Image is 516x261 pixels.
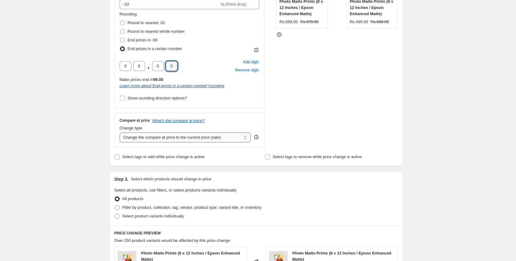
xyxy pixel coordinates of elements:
[114,231,398,236] h6: PRICE CHANGE PREVIEW
[242,58,259,66] button: Add placeholder
[120,77,164,82] span: Make prices end in
[122,154,205,159] span: Select tags to add while price change is active
[350,19,368,24] span: Rs.499.00
[120,61,131,71] input: ﹡
[153,77,164,82] b: 99.00
[122,205,262,210] span: Filter by product, collection, tag, vendor, product type, variant title, or inventory
[152,118,205,123] button: What's the compare at price?
[147,61,150,71] span: .
[114,188,237,192] span: Select all products, use filters, or select products variants individually
[122,214,184,218] span: Select product variants individually
[152,61,164,71] input: ﹡
[114,176,129,182] h2: Step 3.
[243,59,258,65] span: Add digit
[234,66,259,74] button: Remove placeholder
[253,134,259,140] div: help
[122,196,143,201] span: All products
[120,83,224,88] a: Learn more about"End prices in a certain number"rounding
[128,38,158,42] span: End prices in .99
[235,67,258,73] span: Remove digit
[221,2,246,6] span: % (Price drop)
[120,12,137,16] span: Rounding
[128,96,187,100] span: Show rounding direction options?
[131,176,211,182] p: Select which products should change in price
[300,19,318,24] span: Rs.979.00
[133,61,145,71] input: ﹡
[128,46,182,51] span: End prices in a certain number
[273,154,362,159] span: Select tags to remove while price change is active
[114,238,231,243] span: Over 250 product variants would be affected by this price change:
[120,118,150,123] h3: Compare at price
[166,61,177,71] input: ﹡
[279,19,298,24] span: Rs.699.00
[128,29,185,34] span: Round to nearest whole number
[128,20,165,25] span: Round to nearest .01
[370,19,389,24] span: Rs.699.00
[120,126,143,130] span: Change type
[120,83,224,88] i: Learn more about " End prices in a certain number " rounding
